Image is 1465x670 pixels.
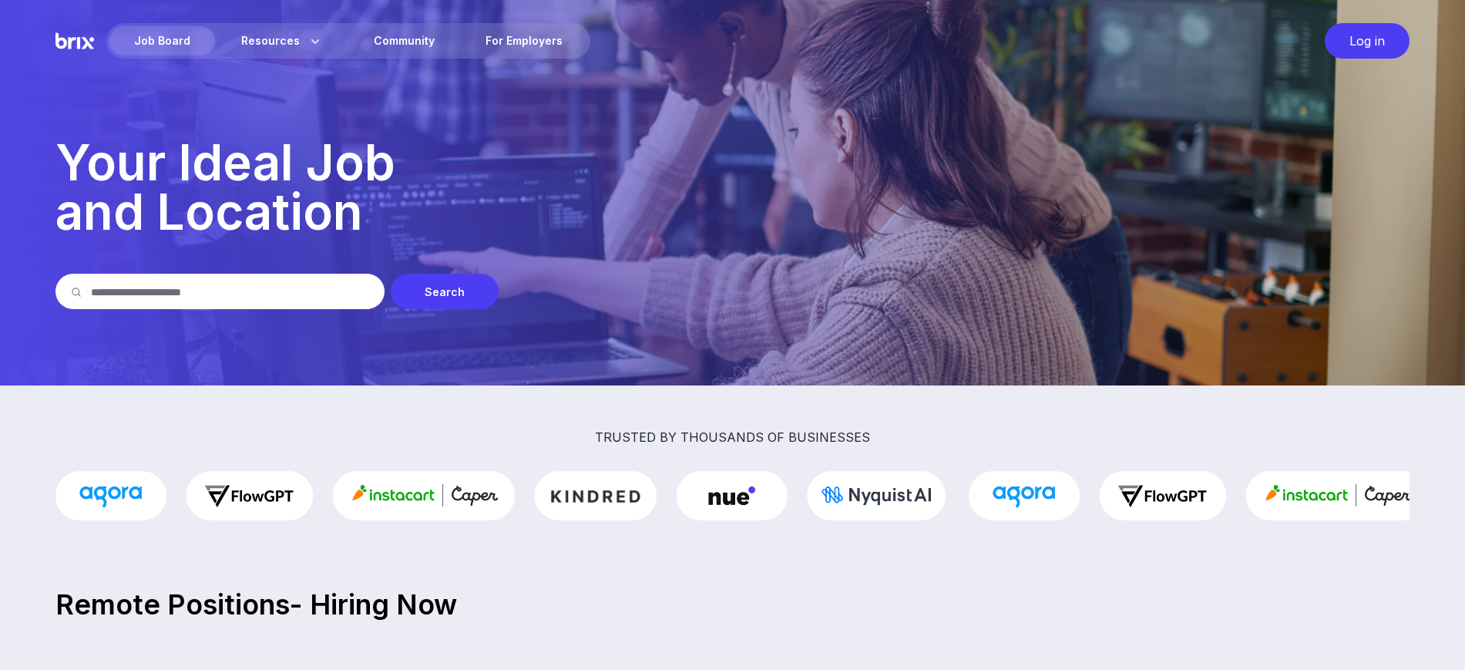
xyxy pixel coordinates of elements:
[1317,23,1410,59] a: Log in
[217,26,348,56] div: Resources
[461,26,587,56] a: For Employers
[55,138,1410,237] p: Your Ideal Job and Location
[349,26,459,56] a: Community
[391,274,499,309] div: Search
[1325,23,1410,59] div: Log in
[109,26,215,56] div: Job Board
[55,23,94,59] img: Brix Logo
